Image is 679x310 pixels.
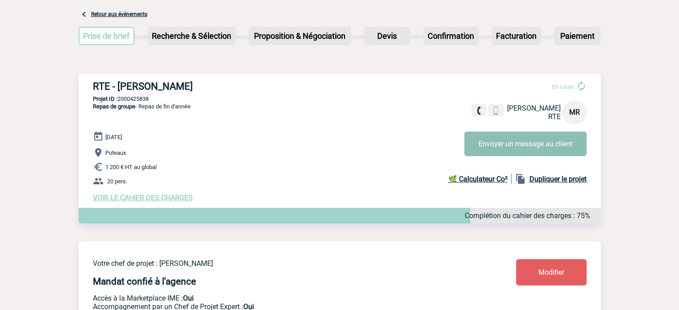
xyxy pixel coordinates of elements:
[79,28,134,44] p: Prise de brief
[79,95,601,102] p: 2000425838
[91,11,147,17] a: Retour aux événements
[105,134,122,141] span: [DATE]
[464,132,587,156] button: Envoyer un message au client
[492,28,540,44] p: Facturation
[183,294,194,302] b: Oui
[105,149,126,156] span: Puteaux
[250,28,350,44] p: Proposition & Négociation
[365,28,409,44] p: Devis
[555,28,600,44] p: Paiement
[507,104,561,112] span: [PERSON_NAME]
[93,103,135,110] span: Repas de groupe
[107,178,127,185] span: 20 pers.
[515,174,526,184] img: file_copy-black-24dp.png
[552,83,574,90] span: En cours
[93,259,463,268] p: Votre chef de projet : [PERSON_NAME]
[529,175,587,183] b: Dupliquer le projet
[538,268,564,277] span: Modifier
[492,107,500,115] img: portable.png
[93,194,193,202] a: VOIR LE CAHIER DES CHARGES
[548,112,561,121] span: RTE
[93,81,361,92] h3: RTE - [PERSON_NAME]
[448,174,512,184] a: 🌿 Calculateur Co²
[148,28,235,44] p: Recherche & Sélection
[93,103,191,110] span: - Repas de fin d'année
[93,95,117,102] b: Projet ID :
[424,28,478,44] p: Confirmation
[93,294,463,302] p: Accès à la Marketplace IME :
[475,107,483,115] img: fixe.png
[105,164,157,170] span: 1 200 € HT au global
[448,175,508,183] b: 🌿 Calculateur Co²
[93,276,196,287] h4: Mandat confié à l'agence
[569,108,580,116] span: MR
